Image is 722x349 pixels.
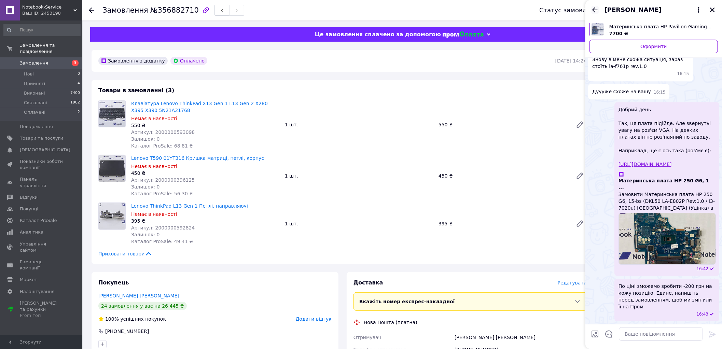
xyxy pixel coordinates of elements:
[20,241,63,253] span: Управління сайтом
[677,71,689,77] span: 16:15 12.08.2025
[20,194,38,200] span: Відгуки
[78,81,80,87] span: 4
[20,124,53,130] span: Повідомлення
[131,164,177,169] span: Немає в наявності
[20,176,63,189] span: Панель управління
[359,299,455,304] span: Вкажіть номер експрес-накладної
[20,158,63,171] span: Показники роботи компанії
[592,88,651,95] span: Дуууже схоже на вашу
[170,57,207,65] div: Оплачено
[24,81,45,87] span: Прийняті
[70,90,80,96] span: 7400
[98,87,175,94] span: Товари в замовленні (3)
[131,129,195,135] span: Артикул: 2000000593098
[20,312,63,319] div: Prom топ
[89,7,94,14] div: Повернутися назад
[708,6,717,14] button: Закрити
[353,335,381,340] span: Отримувач
[619,177,715,191] span: Материнська плата HP 250 G6, 1 ...
[315,31,441,38] span: Це замовлення сплачено за допомогою
[105,328,150,335] div: [PHONE_NUMBER]
[131,203,248,209] a: Lenovo ThinkPad L13 Gen 1 Петлі, направляючі
[619,106,715,168] span: Добрий день Так, ця плата підійде. Але звернутьі увагу на роз'єм VGA. На деяких платах він не роз...
[131,101,268,113] a: Клавіатура Lenovo ThinkPad X13 Gen 1 L13 Gen 2 X280 X395 X390 5N21A21768
[24,100,47,106] span: Скасовані
[131,116,177,121] span: Немає в наявності
[20,218,57,224] span: Каталог ProSale
[20,206,38,212] span: Покупці
[20,300,63,319] span: [PERSON_NAME] та рахунки
[619,283,715,310] span: По ціні зможемо зробити -200 грн на кожу позицію. Едине, напишіть перед замовленням, щоб ми зміни...
[609,23,712,30] span: Материнська плата HP Pavilion Gaming 15-BC (dag35nmb8c0 l22038-601 / i5-8300H / GTX 1050) Гарантiя
[24,71,34,77] span: Нові
[443,31,484,38] img: evopay logo
[98,250,153,257] span: Приховати товари
[72,60,79,66] span: 3
[20,135,63,141] span: Товари та послуги
[592,23,604,36] img: 6375008905_w640_h640_materinskaya-plata-hp.jpg
[98,57,168,65] div: Замовлення з додатку
[131,232,160,237] span: Залишок: 0
[131,191,193,196] span: Каталог ProSale: 56.30 ₴
[592,56,689,70] span: Знову в мене схожа ситуація, зараз стоїть la-f761p rev.1.0
[282,120,436,129] div: 1 шт.
[131,239,193,244] span: Каталог ProSale: 49.41 ₴
[131,143,193,149] span: Каталог ProSale: 68.81 ₴
[436,219,570,228] div: 395 ₴
[436,171,570,181] div: 450 ₴
[654,89,666,95] span: 16:15 12.08.2025
[20,289,55,295] span: Налаштування
[589,23,718,37] a: Переглянути товар
[131,170,279,177] div: 450 ₴
[555,58,587,64] time: [DATE] 14:24
[99,100,125,127] img: Клавіатура Lenovo ThinkPad X13 Gen 1 L13 Gen 2 X280 X395 X390 5N21A21768
[573,217,587,231] a: Редагувати
[558,280,587,285] span: Редагувати
[436,120,570,129] div: 550 ₴
[3,24,81,36] input: Пошук
[362,319,419,326] div: Нова Пошта (платна)
[605,5,703,14] button: [PERSON_NAME]
[99,155,125,182] img: Lenovo T590 01YT316 Кришка матриці, петлі, корпус
[98,302,187,310] div: 24 замовлення у вас на 26 445 ₴
[24,90,45,96] span: Виконані
[24,109,45,115] span: Оплачені
[605,330,613,338] button: Відкрити шаблони відповідей
[282,219,436,228] div: 1 шт.
[131,225,195,231] span: Артикул: 2000000592824
[131,211,177,217] span: Немає в наявності
[70,100,80,106] span: 1982
[20,60,48,66] span: Замовлення
[20,229,43,235] span: Аналітика
[22,10,82,16] div: Ваш ID: 2453198
[619,191,715,211] span: Замовити Материнська плата HP 250 G6, 15-bs (DKL50 LA-E802P Rev:1.0 / i3-7020u) [GEOGRAPHIC_DATA]...
[696,266,708,272] span: 16:42 12.08.2025
[99,203,125,229] img: Lenovo ThinkPad L13 Gen 1 Петлі, направляючі
[131,184,160,190] span: Залишок: 0
[296,316,332,322] span: Додати відгук
[22,4,73,10] span: Notebook-Service
[453,331,588,344] div: [PERSON_NAME] [PERSON_NAME]
[589,40,718,53] a: Оформити
[150,6,199,14] span: №356882710
[609,31,628,36] span: 7700 ₴
[353,279,383,286] span: Доставка
[98,279,129,286] span: Покупець
[696,311,708,317] span: 16:43 12.08.2025
[573,118,587,131] a: Редагувати
[573,169,587,183] a: Редагувати
[20,42,82,55] span: Замовлення та повідомлення
[131,218,279,224] div: 395 ₴
[102,6,148,14] span: Замовлення
[605,5,662,14] span: [PERSON_NAME]
[20,259,63,271] span: Гаманець компанії
[539,7,602,14] div: Статус замовлення
[591,6,599,14] button: Назад
[98,293,179,298] a: [PERSON_NAME] [PERSON_NAME]
[619,171,624,177] img: Материнська плата HP 250 G6, 1 ...
[619,213,716,265] img: Материнська плата HP 250 G6, 1 ...
[131,122,279,129] div: 550 ₴
[131,155,264,161] a: Lenovo T590 01YT316 Кришка матриці, петлі, корпус
[619,162,672,167] a: [URL][DOMAIN_NAME]
[78,109,80,115] span: 2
